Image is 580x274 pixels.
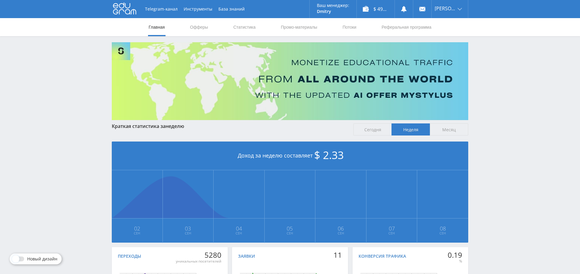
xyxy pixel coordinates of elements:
[430,123,468,135] span: Месяц
[314,148,344,162] span: $ 2.33
[448,259,462,264] div: %
[417,231,468,236] span: Сен
[265,226,315,231] span: 05
[112,231,162,236] span: Сен
[176,251,221,259] div: 5280
[112,42,468,120] img: Banner
[238,254,255,259] div: Заявки
[112,226,162,231] span: 02
[280,18,318,36] a: Промо-материалы
[359,254,406,259] div: Конверсия трафика
[316,231,366,236] span: Сен
[316,226,366,231] span: 06
[367,226,417,231] span: 07
[163,226,213,231] span: 03
[233,18,256,36] a: Статистика
[112,123,347,129] div: Краткая статистика за
[189,18,209,36] a: Офферы
[214,231,264,236] span: Сен
[317,9,349,14] p: Dmitry
[353,123,392,135] span: Сегодня
[27,256,57,261] span: Новый дизайн
[448,251,462,259] div: 0.19
[265,231,315,236] span: Сен
[214,226,264,231] span: 04
[112,142,468,170] div: Доход за неделю составляет
[163,231,213,236] span: Сен
[417,226,468,231] span: 08
[391,123,430,135] span: Неделя
[333,251,342,259] div: 11
[118,254,141,259] div: Переходы
[342,18,357,36] a: Потоки
[381,18,432,36] a: Реферальная программа
[176,259,221,264] div: уникальных посетителей
[166,123,184,129] span: неделю
[367,231,417,236] span: Сен
[317,3,349,8] p: Ваш менеджер:
[435,6,456,11] span: [PERSON_NAME]
[148,18,165,36] a: Главная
